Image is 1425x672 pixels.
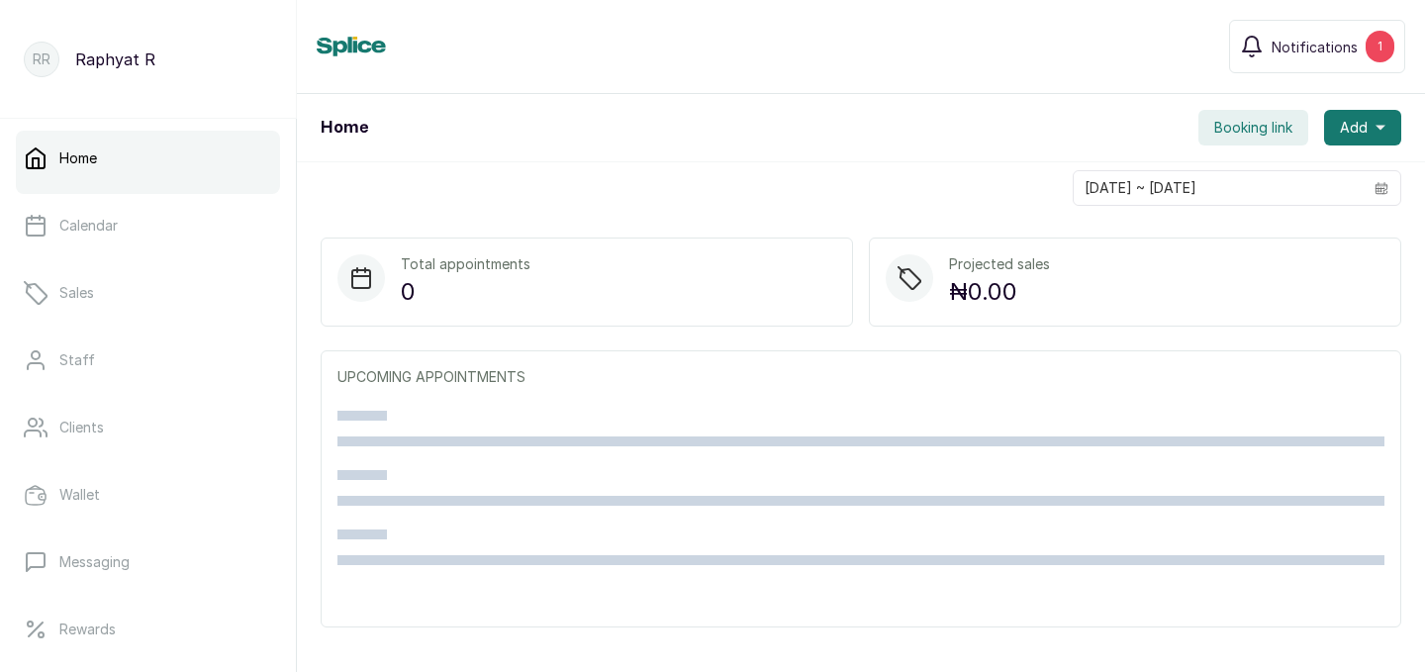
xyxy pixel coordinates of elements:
a: Calendar [16,198,280,253]
button: Notifications1 [1229,20,1405,73]
p: Clients [59,418,104,437]
svg: calendar [1375,181,1388,195]
a: Sales [16,265,280,321]
input: Select date [1074,171,1363,205]
button: Booking link [1198,110,1308,145]
a: Staff [16,333,280,388]
h1: Home [321,116,368,140]
p: Wallet [59,485,100,505]
span: Add [1340,118,1368,138]
p: RR [33,49,50,69]
a: Wallet [16,467,280,523]
p: 0 [401,274,530,310]
p: Calendar [59,216,118,236]
p: Raphyat R [75,48,155,71]
p: Rewards [59,620,116,639]
span: Notifications [1272,37,1358,57]
span: Booking link [1214,118,1292,138]
a: Clients [16,400,280,455]
div: 1 [1366,31,1394,62]
p: UPCOMING APPOINTMENTS [337,367,1384,387]
p: Sales [59,283,94,303]
p: Projected sales [949,254,1050,274]
a: Messaging [16,534,280,590]
a: Home [16,131,280,186]
p: Messaging [59,552,130,572]
a: Rewards [16,602,280,657]
p: ₦0.00 [949,274,1050,310]
p: Home [59,148,97,168]
p: Total appointments [401,254,530,274]
button: Add [1324,110,1401,145]
p: Staff [59,350,95,370]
